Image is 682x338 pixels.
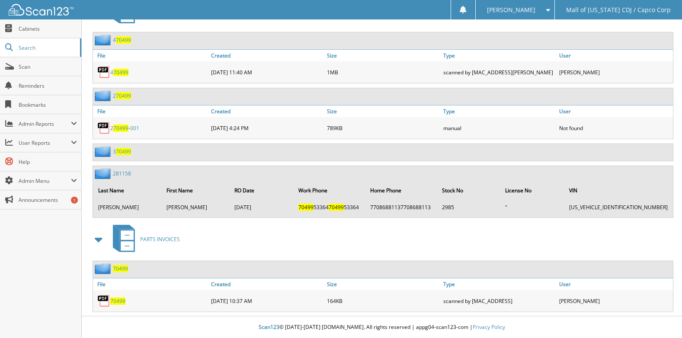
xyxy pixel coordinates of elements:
span: 70499 [298,204,314,211]
span: 70499 [329,204,344,211]
a: Type [441,105,557,117]
div: 789KB [325,119,441,137]
div: [DATE] 10:37 AM [209,292,325,309]
a: User [557,278,673,290]
a: File [93,105,209,117]
span: Scan [19,63,77,70]
a: User [557,50,673,61]
div: [DATE] 11:40 AM [209,64,325,81]
a: 70499 [113,265,128,272]
span: Reminders [19,82,77,89]
td: " [501,200,564,214]
td: [US_VEHICLE_IDENTIFICATION_NUMBER] [565,200,672,214]
span: 70499 [116,148,131,155]
a: User [557,105,673,117]
a: Created [209,278,325,290]
a: 270499-001 [110,124,139,132]
span: 70499 [113,124,128,132]
a: 281158 [113,170,131,177]
span: 70499 [116,92,131,99]
img: folder2.png [95,263,113,274]
a: Type [441,278,557,290]
a: Privacy Policy [473,323,505,331]
a: 370499 [113,148,131,155]
a: Size [325,105,441,117]
td: 2985 [438,200,500,214]
a: PARTS INVOICES [108,222,180,256]
img: folder2.png [95,146,113,157]
img: PDF.png [97,294,110,307]
th: Home Phone [366,182,437,199]
img: PDF.png [97,121,110,134]
a: Size [325,278,441,290]
span: User Reports [19,139,71,147]
div: 1 [71,197,78,204]
td: 53364 53364 [294,200,365,214]
span: Bookmarks [19,101,77,108]
img: folder2.png [95,168,113,179]
img: PDF.png [97,66,110,79]
td: 77086881137708688113 [366,200,437,214]
a: File [93,50,209,61]
a: Created [209,105,325,117]
img: folder2.png [95,90,113,101]
a: Size [325,50,441,61]
div: manual [441,119,557,137]
a: 70499 [110,297,125,305]
div: [DATE] 4:24 PM [209,119,325,137]
span: PARTS INVOICES [140,236,180,243]
div: scanned by [MAC_ADDRESS] [441,292,557,309]
div: [PERSON_NAME] [557,292,673,309]
span: Announcements [19,196,77,204]
span: Admin Menu [19,177,71,185]
div: © [DATE]-[DATE] [DOMAIN_NAME]. All rights reserved | appg04-scan123-com | [82,317,682,338]
th: License No [501,182,564,199]
a: 470499 [113,36,131,44]
div: [PERSON_NAME] [557,64,673,81]
a: 270499 [113,92,131,99]
img: folder2.png [95,35,113,45]
span: 70499 [113,69,128,76]
span: 70499 [116,36,131,44]
span: Search [19,44,76,51]
span: Mall of [US_STATE] CDJ / Capco Corp [566,7,671,13]
th: RO Date [230,182,293,199]
a: Type [441,50,557,61]
a: 470499 [110,69,128,76]
th: Work Phone [294,182,365,199]
td: [PERSON_NAME] [94,200,161,214]
td: [PERSON_NAME] [162,200,230,214]
span: Scan123 [259,323,279,331]
th: Last Name [94,182,161,199]
th: First Name [162,182,230,199]
div: Not found [557,119,673,137]
a: File [93,278,209,290]
div: 1MB [325,64,441,81]
th: Stock No [438,182,500,199]
a: Created [209,50,325,61]
span: [PERSON_NAME] [487,7,535,13]
span: Help [19,158,77,166]
td: [DATE] [230,200,293,214]
span: Cabinets [19,25,77,32]
img: scan123-logo-white.svg [9,4,74,16]
th: VIN [565,182,672,199]
div: scanned by [MAC_ADDRESS][PERSON_NAME] [441,64,557,81]
div: 164KB [325,292,441,309]
span: Admin Reports [19,120,71,128]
